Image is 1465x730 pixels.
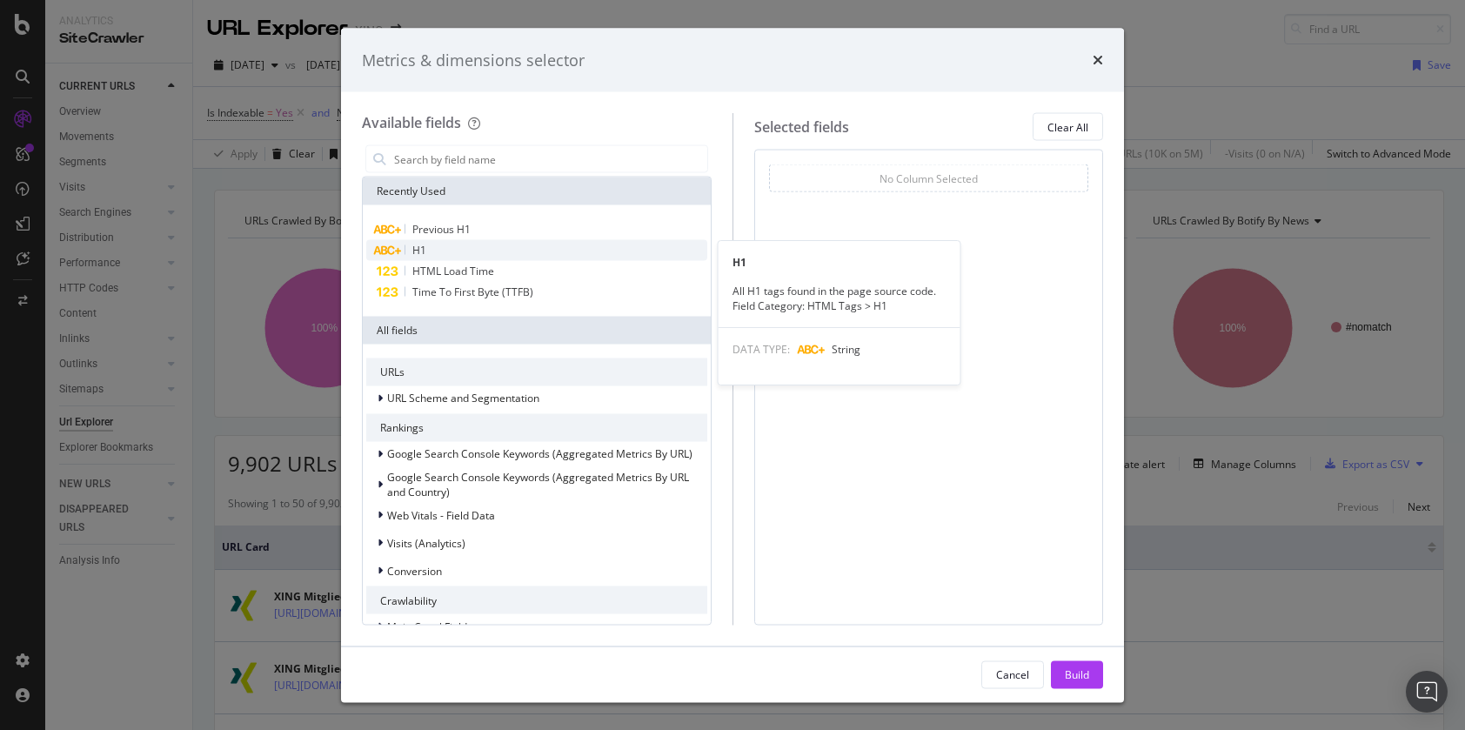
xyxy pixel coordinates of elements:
[412,264,494,278] span: HTML Load Time
[1033,113,1103,141] button: Clear All
[1051,660,1103,688] button: Build
[363,177,711,205] div: Recently Used
[1406,671,1448,713] div: Open Intercom Messenger
[387,446,692,461] span: Google Search Console Keywords (Aggregated Metrics By URL)
[832,342,860,357] span: String
[366,358,707,386] div: URLs
[363,317,711,345] div: All fields
[387,563,442,578] span: Conversion
[1047,119,1088,134] div: Clear All
[412,222,471,237] span: Previous H1
[387,619,472,633] span: Main Crawl Fields
[754,117,849,137] div: Selected fields
[366,586,707,614] div: Crawlability
[996,666,1029,681] div: Cancel
[1093,49,1103,71] div: times
[387,470,689,499] span: Google Search Console Keywords (Aggregated Metrics By URL and Country)
[387,391,539,405] span: URL Scheme and Segmentation
[412,243,426,258] span: H1
[366,414,707,442] div: Rankings
[341,28,1124,702] div: modal
[732,342,790,357] span: DATA TYPE:
[362,113,461,132] div: Available fields
[362,49,585,71] div: Metrics & dimensions selector
[880,171,978,185] div: No Column Selected
[387,507,495,522] span: Web Vitals - Field Data
[387,535,465,550] span: Visits (Analytics)
[412,285,533,299] span: Time To First Byte (TTFB)
[719,255,960,270] div: H1
[981,660,1044,688] button: Cancel
[1065,666,1089,681] div: Build
[719,284,960,313] div: All H1 tags found in the page source code. Field Category: HTML Tags > H1
[392,146,707,172] input: Search by field name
